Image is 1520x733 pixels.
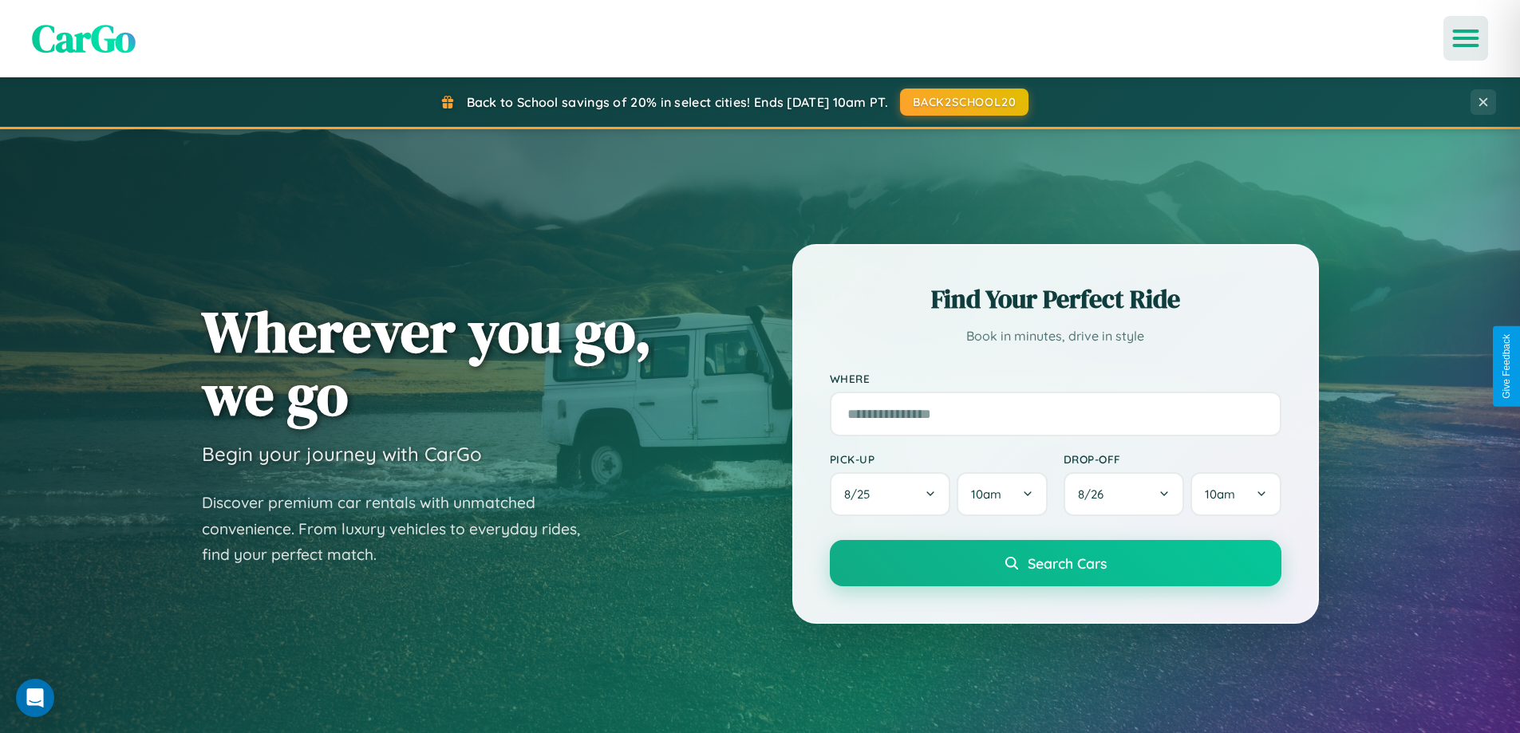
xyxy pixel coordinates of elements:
p: Book in minutes, drive in style [830,325,1281,348]
span: Search Cars [1028,554,1107,572]
button: BACK2SCHOOL20 [900,89,1028,116]
button: 10am [957,472,1047,516]
span: 8 / 26 [1078,487,1111,502]
p: Discover premium car rentals with unmatched convenience. From luxury vehicles to everyday rides, ... [202,490,601,568]
button: Search Cars [830,540,1281,586]
h3: Begin your journey with CarGo [202,442,482,466]
span: 10am [1205,487,1235,502]
button: Open menu [1443,16,1488,61]
button: 8/25 [830,472,951,516]
span: 8 / 25 [844,487,878,502]
span: 10am [971,487,1001,502]
label: Drop-off [1064,452,1281,466]
button: 8/26 [1064,472,1185,516]
h1: Wherever you go, we go [202,300,652,426]
div: Give Feedback [1501,334,1512,399]
h2: Find Your Perfect Ride [830,282,1281,317]
button: 10am [1190,472,1281,516]
label: Pick-up [830,452,1048,466]
label: Where [830,372,1281,385]
div: Open Intercom Messenger [16,679,54,717]
span: CarGo [32,12,136,65]
span: Back to School savings of 20% in select cities! Ends [DATE] 10am PT. [467,94,888,110]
